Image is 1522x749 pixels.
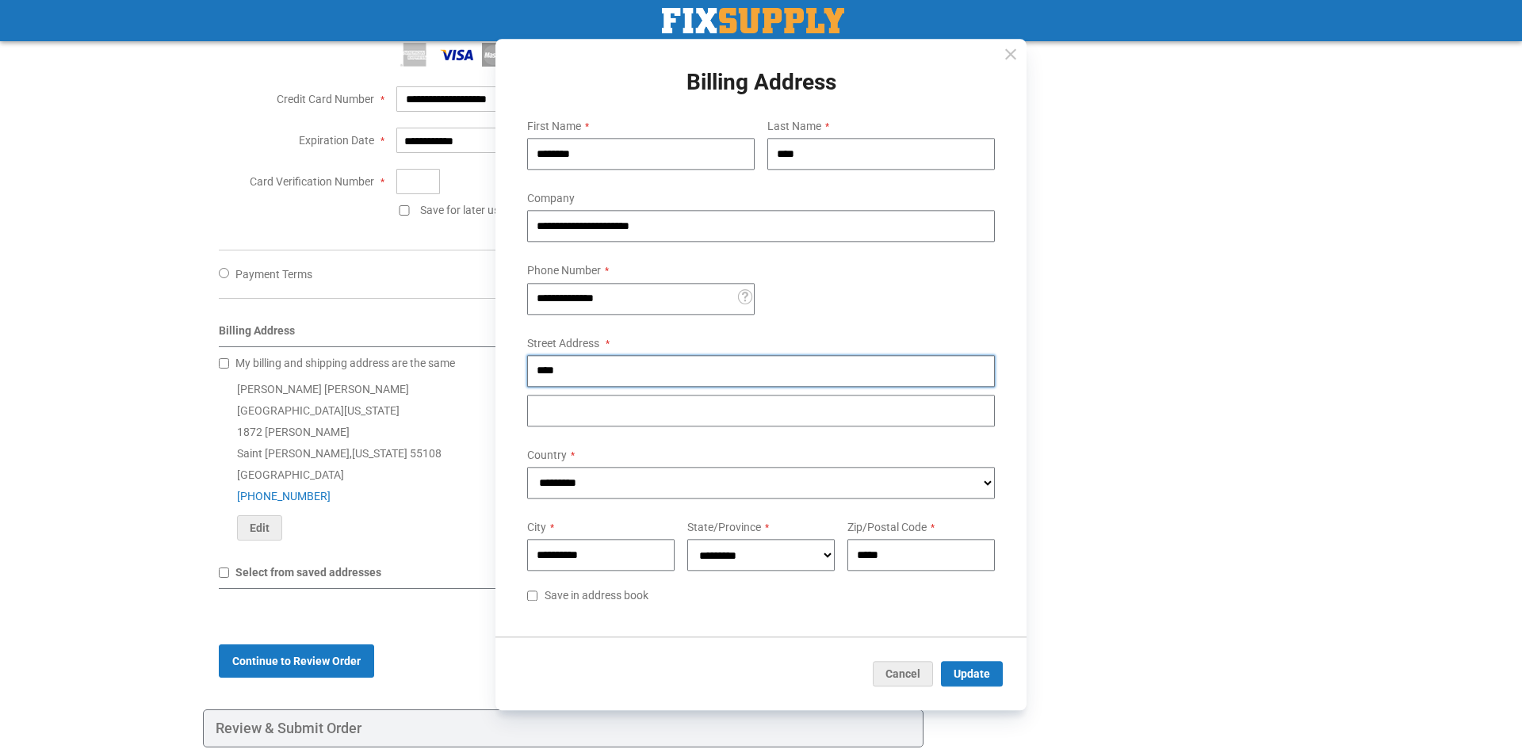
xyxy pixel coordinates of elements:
[662,8,844,33] a: store logo
[514,71,1008,95] h1: Billing Address
[527,521,546,533] span: City
[439,43,476,67] img: Visa
[237,490,331,503] a: [PHONE_NUMBER]
[235,268,312,281] span: Payment Terms
[662,8,844,33] img: Fix Industrial Supply
[219,644,374,678] button: Continue to Review Order
[941,661,1003,686] button: Update
[420,204,508,216] span: Save for later use.
[527,337,599,350] span: Street Address
[277,93,374,105] span: Credit Card Number
[873,661,933,686] button: Cancel
[219,379,908,541] div: [PERSON_NAME] [PERSON_NAME] [GEOGRAPHIC_DATA][US_STATE] 1872 [PERSON_NAME] Saint [PERSON_NAME] , ...
[299,134,374,147] span: Expiration Date
[527,449,567,461] span: Country
[235,357,455,369] span: My billing and shipping address are the same
[545,589,648,602] span: Save in address book
[219,323,908,347] div: Billing Address
[885,667,920,680] span: Cancel
[250,175,374,188] span: Card Verification Number
[527,265,601,277] span: Phone Number
[203,709,924,747] div: Review & Submit Order
[527,120,581,133] span: First Name
[847,521,927,533] span: Zip/Postal Code
[687,521,761,533] span: State/Province
[482,43,518,67] img: MasterCard
[767,120,821,133] span: Last Name
[232,655,361,667] span: Continue to Review Order
[352,447,407,460] span: [US_STATE]
[527,193,575,205] span: Company
[237,515,282,541] button: Edit
[250,522,270,534] span: Edit
[235,566,381,579] span: Select from saved addresses
[396,43,433,67] img: American Express
[954,667,990,680] span: Update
